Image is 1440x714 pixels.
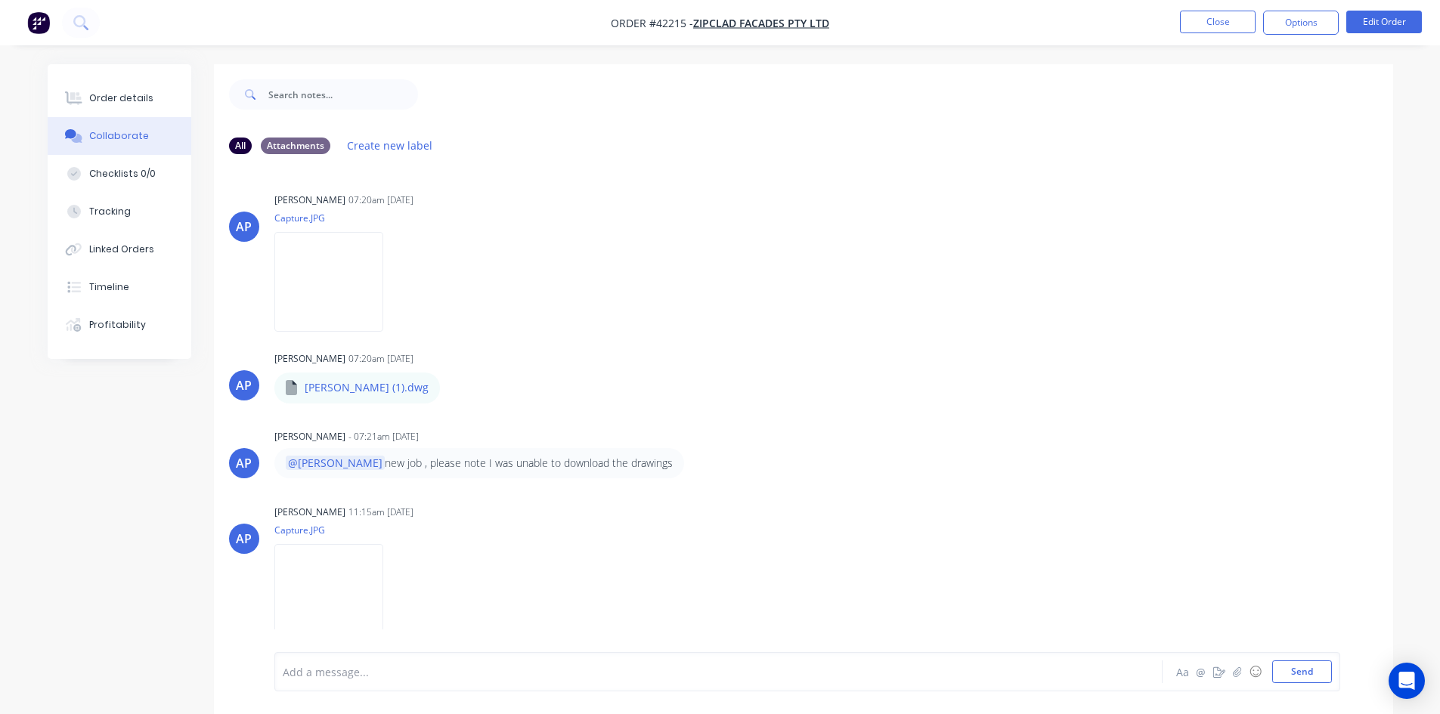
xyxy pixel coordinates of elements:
[48,79,191,117] button: Order details
[274,352,345,366] div: [PERSON_NAME]
[1346,11,1422,33] button: Edit Order
[48,268,191,306] button: Timeline
[348,430,419,444] div: - 07:21am [DATE]
[274,430,345,444] div: [PERSON_NAME]
[286,456,385,470] span: @[PERSON_NAME]
[236,376,252,394] div: AP
[261,138,330,154] div: Attachments
[611,16,693,30] span: Order #42215 -
[48,230,191,268] button: Linked Orders
[274,212,398,224] p: Capture.JPG
[348,193,413,207] div: 07:20am [DATE]
[229,138,252,154] div: All
[89,129,149,143] div: Collaborate
[89,91,153,105] div: Order details
[268,79,418,110] input: Search notes...
[274,524,398,536] p: Capture.JPG
[693,16,829,30] a: Zipclad Facades Pty Ltd
[48,306,191,344] button: Profitability
[339,135,441,156] button: Create new label
[89,318,146,332] div: Profitability
[274,193,345,207] div: [PERSON_NAME]
[1174,663,1192,681] button: Aa
[1192,663,1210,681] button: @
[89,205,131,218] div: Tracking
[48,193,191,230] button: Tracking
[274,505,345,519] div: [PERSON_NAME]
[1263,11,1339,35] button: Options
[236,530,252,548] div: AP
[48,117,191,155] button: Collaborate
[1180,11,1256,33] button: Close
[1246,663,1265,681] button: ☺
[348,352,413,366] div: 07:20am [DATE]
[89,243,154,256] div: Linked Orders
[286,456,673,471] p: new job , please note I was unable to download the drawings
[236,454,252,472] div: AP
[1389,663,1425,699] div: Open Intercom Messenger
[48,155,191,193] button: Checklists 0/0
[89,280,129,294] div: Timeline
[348,505,413,519] div: 11:15am [DATE]
[305,380,429,395] p: [PERSON_NAME] (1).dwg
[27,11,50,34] img: Factory
[1272,660,1332,683] button: Send
[89,167,156,181] div: Checklists 0/0
[236,218,252,236] div: AP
